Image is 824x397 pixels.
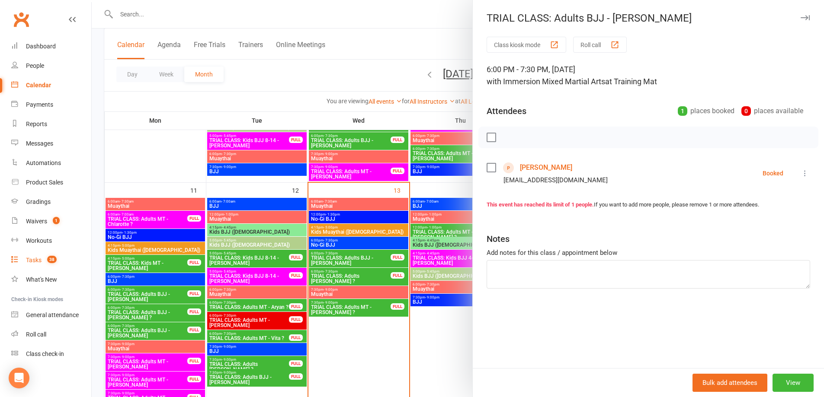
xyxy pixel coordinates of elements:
[11,231,91,251] a: Workouts
[773,374,814,392] button: View
[11,153,91,173] a: Automations
[47,256,57,263] span: 38
[11,212,91,231] a: Waivers 1
[741,105,803,117] div: places available
[26,331,46,338] div: Roll call
[26,140,53,147] div: Messages
[693,374,767,392] button: Bulk add attendees
[11,56,91,76] a: People
[11,114,91,134] a: Reports
[53,217,60,224] span: 1
[11,37,91,56] a: Dashboard
[26,311,79,318] div: General attendance
[26,276,57,283] div: What's New
[26,179,63,186] div: Product Sales
[11,95,91,114] a: Payments
[573,37,627,53] button: Roll call
[473,12,824,24] div: TRIAL CLASS: Adults BJJ - [PERSON_NAME]
[741,106,751,116] div: 0
[487,64,810,88] div: 6:00 PM - 7:30 PM, [DATE]
[26,159,61,166] div: Automations
[11,305,91,325] a: General attendance kiosk mode
[11,134,91,153] a: Messages
[11,173,91,192] a: Product Sales
[26,121,47,127] div: Reports
[11,192,91,212] a: Gradings
[26,101,53,108] div: Payments
[487,105,526,117] div: Attendees
[26,62,44,69] div: People
[487,200,810,210] div: If you want to add more people, please remove 1 or more attendees.
[520,161,572,175] a: [PERSON_NAME]
[763,170,783,176] div: Booked
[487,201,594,208] strong: This event has reached its limit of 1 people.
[11,251,91,270] a: Tasks 38
[678,105,734,117] div: places booked
[26,43,56,50] div: Dashboard
[487,37,566,53] button: Class kiosk mode
[487,77,605,86] span: with Immersion Mixed Martial Arts
[26,257,42,264] div: Tasks
[487,248,810,258] div: Add notes for this class / appointment below
[678,106,687,116] div: 1
[26,82,51,89] div: Calendar
[503,175,608,186] div: [EMAIL_ADDRESS][DOMAIN_NAME]
[10,9,32,30] a: Clubworx
[11,344,91,364] a: Class kiosk mode
[487,233,510,245] div: Notes
[11,325,91,344] a: Roll call
[11,270,91,289] a: What's New
[26,350,64,357] div: Class check-in
[26,198,51,205] div: Gradings
[26,218,47,225] div: Waivers
[605,77,657,86] span: at Training Mat
[26,237,52,244] div: Workouts
[9,368,29,388] div: Open Intercom Messenger
[11,76,91,95] a: Calendar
